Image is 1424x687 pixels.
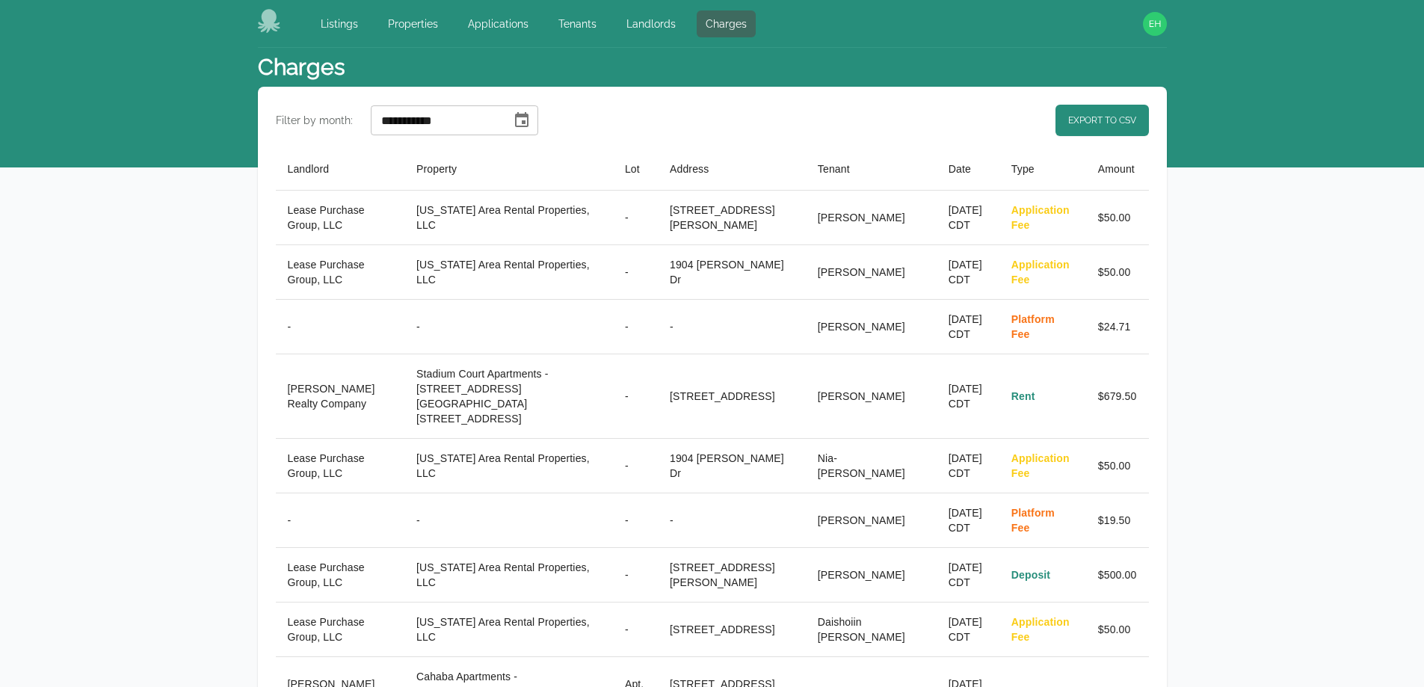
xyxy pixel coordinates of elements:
th: [DATE] CDT [937,191,999,245]
th: - [613,354,658,439]
td: $50.00 [1086,439,1149,493]
th: Type [999,148,1086,191]
th: [US_STATE] Area Rental Properties, LLC [404,548,613,603]
a: Applications [459,10,537,37]
td: $679.50 [1086,354,1149,439]
th: Amount [1086,148,1149,191]
a: Export to CSV [1055,105,1149,136]
th: - [613,245,658,300]
td: $50.00 [1086,603,1149,657]
th: - [276,493,404,548]
th: Nia-[PERSON_NAME] [806,439,937,493]
span: Application Fee [1011,259,1070,286]
th: [DATE] CDT [937,439,999,493]
th: - [613,603,658,657]
th: [DATE] CDT [937,245,999,300]
a: Listings [312,10,367,37]
button: Choose date, selected date is Aug 1, 2025 [507,105,537,135]
th: - [404,493,613,548]
th: Lease Purchase Group, LLC [276,245,404,300]
th: [US_STATE] Area Rental Properties, LLC [404,603,613,657]
th: - [613,191,658,245]
th: - [613,493,658,548]
td: $500.00 [1086,548,1149,603]
th: [DATE] CDT [937,493,999,548]
th: - [658,300,806,354]
th: [DATE] CDT [937,603,999,657]
th: Daishoiin [PERSON_NAME] [806,603,937,657]
th: - [658,493,806,548]
th: [STREET_ADDRESS][PERSON_NAME] [658,191,806,245]
th: Lease Purchase Group, LLC [276,191,404,245]
th: - [613,548,658,603]
td: $24.71 [1086,300,1149,354]
a: Landlords [617,10,685,37]
th: [PERSON_NAME] [806,354,937,439]
th: Tenant [806,148,937,191]
th: 1904 [PERSON_NAME] Dr [658,439,806,493]
span: Platform Fee [1011,313,1055,340]
h1: Charges [258,54,345,81]
th: [DATE] CDT [937,548,999,603]
span: Deposit [1011,569,1050,581]
th: [US_STATE] Area Rental Properties, LLC [404,245,613,300]
th: - [613,300,658,354]
label: Filter by month: [276,113,353,128]
th: Landlord [276,148,404,191]
span: Platform Fee [1011,507,1055,534]
th: Stadium Court Apartments - [STREET_ADDRESS][GEOGRAPHIC_DATA][STREET_ADDRESS] [404,354,613,439]
th: Lease Purchase Group, LLC [276,548,404,603]
th: [STREET_ADDRESS][PERSON_NAME] [658,548,806,603]
span: Application Fee [1011,204,1070,231]
th: [PERSON_NAME] [806,300,937,354]
th: Lot [613,148,658,191]
th: - [613,439,658,493]
th: [US_STATE] Area Rental Properties, LLC [404,439,613,493]
th: [STREET_ADDRESS] [658,603,806,657]
span: Rent [1011,390,1035,402]
th: [PERSON_NAME] [806,548,937,603]
th: 1904 [PERSON_NAME] Dr [658,245,806,300]
td: $19.50 [1086,493,1149,548]
td: $50.00 [1086,191,1149,245]
th: [PERSON_NAME] [806,191,937,245]
th: [PERSON_NAME] Realty Company [276,354,404,439]
td: $50.00 [1086,245,1149,300]
th: [PERSON_NAME] [806,493,937,548]
th: [DATE] CDT [937,300,999,354]
a: Charges [697,10,756,37]
th: - [276,300,404,354]
a: Tenants [549,10,605,37]
th: Lease Purchase Group, LLC [276,603,404,657]
a: Properties [379,10,447,37]
th: Lease Purchase Group, LLC [276,439,404,493]
th: [PERSON_NAME] [806,245,937,300]
span: Application Fee [1011,452,1070,479]
th: [DATE] CDT [937,354,999,439]
span: Application Fee [1011,616,1070,643]
th: - [404,300,613,354]
th: [US_STATE] Area Rental Properties, LLC [404,191,613,245]
th: Address [658,148,806,191]
th: Date [937,148,999,191]
th: [STREET_ADDRESS] [658,354,806,439]
th: Property [404,148,613,191]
